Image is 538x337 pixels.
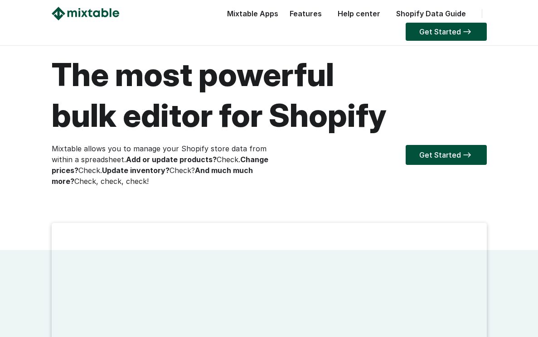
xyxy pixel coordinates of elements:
img: Mixtable logo [52,7,119,20]
a: Features [285,9,326,18]
a: Get Started [406,145,487,165]
a: Shopify Data Guide [392,9,470,18]
p: Mixtable allows you to manage your Shopify store data from within a spreadsheet. Check. Check. Ch... [52,143,269,187]
a: Get Started [406,23,487,41]
img: arrow-right.svg [461,152,473,158]
a: Help center [333,9,385,18]
h1: The most powerful bulk editor for Shopify [52,54,487,136]
strong: Update inventory? [102,166,170,175]
strong: Add or update products? [126,155,217,164]
div: Mixtable Apps [223,7,278,25]
img: arrow-right.svg [461,29,473,34]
